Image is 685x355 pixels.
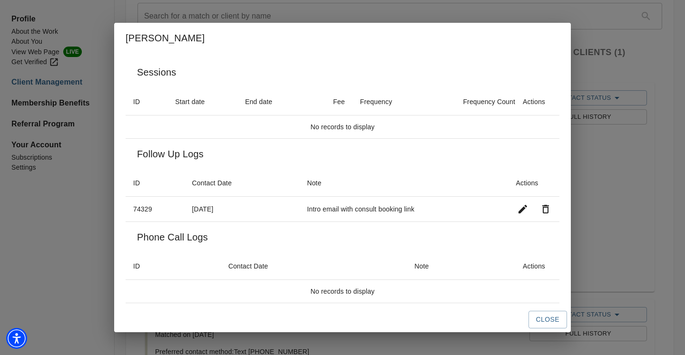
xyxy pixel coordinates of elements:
[133,177,152,189] span: ID
[511,198,534,221] button: Edit
[126,280,559,303] td: No records to display
[360,96,405,107] span: Frequency
[126,30,559,46] h2: [PERSON_NAME]
[333,96,345,107] div: Fee
[534,198,557,221] button: Delete
[307,177,333,189] span: Note
[528,311,567,328] button: Close
[414,260,441,272] span: Note
[192,177,232,189] div: Contact Date
[414,260,429,272] div: Note
[450,96,515,107] span: Frequency Count
[137,65,176,80] h6: Sessions
[321,96,345,107] span: Fee
[360,96,392,107] div: Frequency
[126,196,185,221] td: 74329
[137,230,208,245] h6: Phone Call Logs
[175,96,217,107] span: Start date
[133,177,140,189] div: ID
[299,196,509,221] td: Intro email with consult booking link
[536,314,559,326] span: Close
[175,96,205,107] div: Start date
[185,196,300,221] td: [DATE]
[307,177,321,189] div: Note
[133,260,140,272] div: ID
[133,96,140,107] div: ID
[126,115,559,138] td: No records to display
[133,260,152,272] span: ID
[192,177,245,189] span: Contact Date
[245,96,284,107] span: End date
[133,96,152,107] span: ID
[228,260,268,272] div: Contact Date
[137,146,204,162] h6: Follow Up Logs
[6,328,27,349] div: Accessibility Menu
[228,260,281,272] span: Contact Date
[245,96,272,107] div: End date
[463,96,515,107] div: Frequency Count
